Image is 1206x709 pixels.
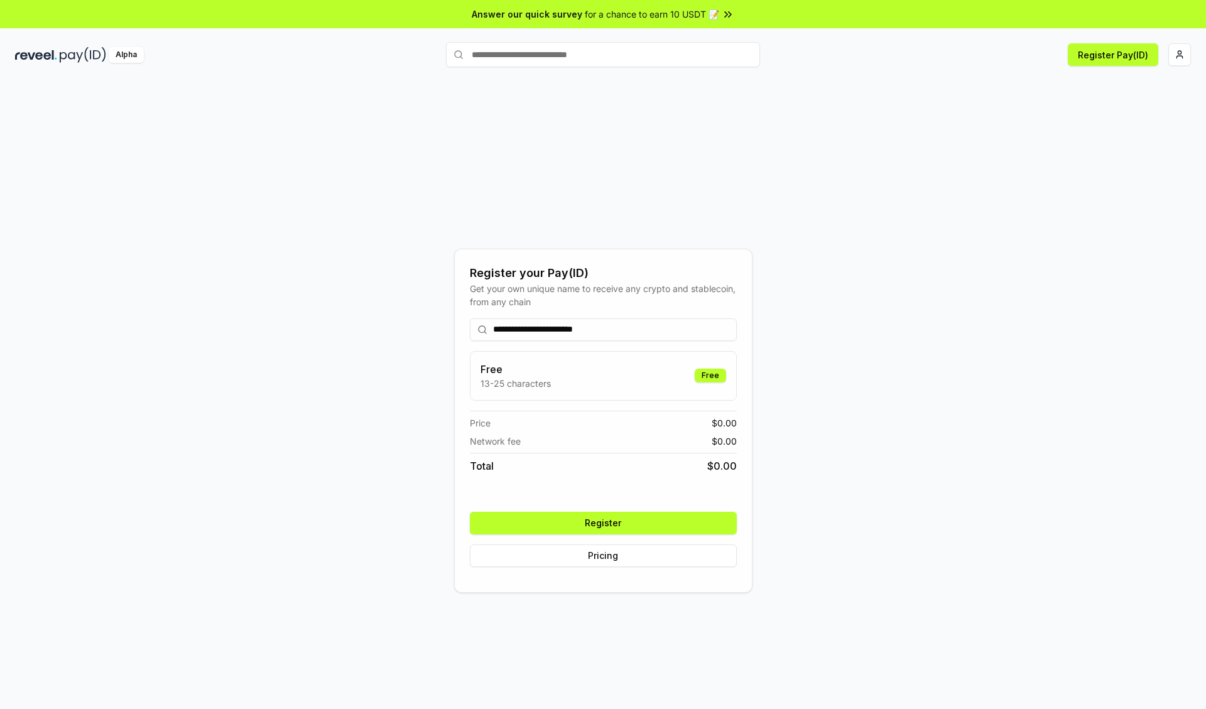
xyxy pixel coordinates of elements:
[712,435,737,448] span: $ 0.00
[470,435,521,448] span: Network fee
[695,369,726,382] div: Free
[481,377,551,390] p: 13-25 characters
[481,362,551,377] h3: Free
[472,8,582,21] span: Answer our quick survey
[707,458,737,474] span: $ 0.00
[109,47,144,63] div: Alpha
[470,544,737,567] button: Pricing
[585,8,719,21] span: for a chance to earn 10 USDT 📝
[470,282,737,308] div: Get your own unique name to receive any crypto and stablecoin, from any chain
[1068,43,1158,66] button: Register Pay(ID)
[470,512,737,534] button: Register
[470,264,737,282] div: Register your Pay(ID)
[470,458,494,474] span: Total
[712,416,737,430] span: $ 0.00
[15,47,57,63] img: reveel_dark
[470,416,491,430] span: Price
[60,47,106,63] img: pay_id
